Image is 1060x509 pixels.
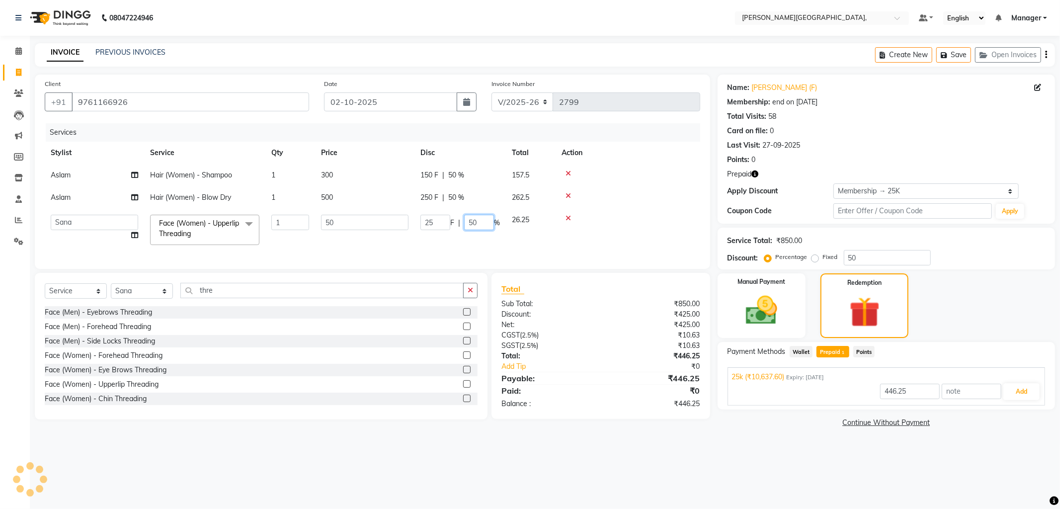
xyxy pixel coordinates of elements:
button: Apply [996,204,1024,219]
div: Total Visits: [728,111,767,122]
span: 26.25 [512,215,529,224]
div: Face (Men) - Forehead Threading [45,322,151,332]
span: Hair (Women) - Shampoo [150,170,232,179]
div: Total: [494,351,601,361]
input: Search by Name/Mobile/Email/Code [72,92,309,111]
button: Open Invoices [975,47,1041,63]
label: Percentage [776,253,808,261]
div: 0 [752,155,756,165]
div: Membership: [728,97,771,107]
div: Payable: [494,372,601,384]
div: Service Total: [728,236,773,246]
span: | [442,170,444,180]
div: Discount: [494,309,601,320]
div: ₹10.63 [601,340,708,351]
th: Service [144,142,265,164]
div: Services [46,123,708,142]
span: 1 [840,350,846,356]
span: Total [501,284,524,294]
div: Face (Women) - Upperlip Threading [45,379,159,390]
div: Discount: [728,253,758,263]
div: ₹446.25 [601,372,708,384]
span: 2.5% [521,341,536,349]
div: Coupon Code [728,206,833,216]
div: Face (Women) - Eye Brows Threading [45,365,166,375]
div: ₹446.25 [601,399,708,409]
span: 262.5 [512,193,529,202]
button: Save [936,47,971,63]
div: Last Visit: [728,140,761,151]
span: Aslam [51,170,71,179]
span: F [450,218,454,228]
input: Amount [880,384,940,399]
span: 1 [271,170,275,179]
label: Manual Payment [737,277,785,286]
th: Disc [414,142,506,164]
span: | [442,192,444,203]
a: [PERSON_NAME] (F) [752,83,817,93]
div: ₹446.25 [601,351,708,361]
div: Apply Discount [728,186,833,196]
input: Enter Offer / Coupon Code [833,203,992,219]
span: CGST [501,331,520,339]
div: 27-09-2025 [763,140,801,151]
div: Balance : [494,399,601,409]
span: 25k (₹10,637.60) [732,372,785,382]
span: 2.5% [522,331,537,339]
div: end on [DATE] [773,97,818,107]
span: 1 [271,193,275,202]
div: Face (Women) - Forehead Threading [45,350,163,361]
span: 50 % [448,170,464,180]
th: Total [506,142,556,164]
span: Expiry: [DATE] [787,373,824,382]
div: Face (Men) - Side Locks Threading [45,336,155,346]
div: ₹0 [619,361,708,372]
a: Continue Without Payment [720,418,1053,428]
th: Stylist [45,142,144,164]
div: Paid: [494,385,601,397]
th: Qty [265,142,315,164]
input: Search or Scan [180,283,464,298]
span: Face (Women) - Upperlip Threading [159,219,239,238]
div: ( ) [494,340,601,351]
span: Wallet [790,346,813,357]
span: % [494,218,500,228]
label: Date [324,80,337,88]
a: x [191,229,195,238]
label: Invoice Number [491,80,535,88]
div: Name: [728,83,750,93]
div: ₹425.00 [601,309,708,320]
span: SGST [501,341,519,350]
div: ₹10.63 [601,330,708,340]
span: 250 F [420,192,438,203]
span: Payment Methods [728,346,786,357]
div: ₹0 [601,385,708,397]
button: Add [1003,383,1040,400]
span: Prepaid [728,169,752,179]
a: Add Tip [494,361,619,372]
span: 157.5 [512,170,529,179]
img: _cash.svg [736,292,787,329]
div: Sub Total: [494,299,601,309]
div: 0 [770,126,774,136]
th: Action [556,142,700,164]
div: ₹425.00 [601,320,708,330]
div: Face (Men) - Eyebrows Threading [45,307,152,318]
span: | [458,218,460,228]
span: Manager [1011,13,1041,23]
div: ₹850.00 [601,299,708,309]
div: ( ) [494,330,601,340]
span: Points [853,346,875,357]
span: Prepaid [816,346,849,357]
button: +91 [45,92,73,111]
span: 500 [321,193,333,202]
span: 150 F [420,170,438,180]
a: INVOICE [47,44,83,62]
span: Aslam [51,193,71,202]
span: Hair (Women) - Blow Dry [150,193,231,202]
span: 50 % [448,192,464,203]
b: 08047224946 [109,4,153,32]
label: Fixed [823,253,838,261]
img: _gift.svg [840,293,890,331]
div: Card on file: [728,126,768,136]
